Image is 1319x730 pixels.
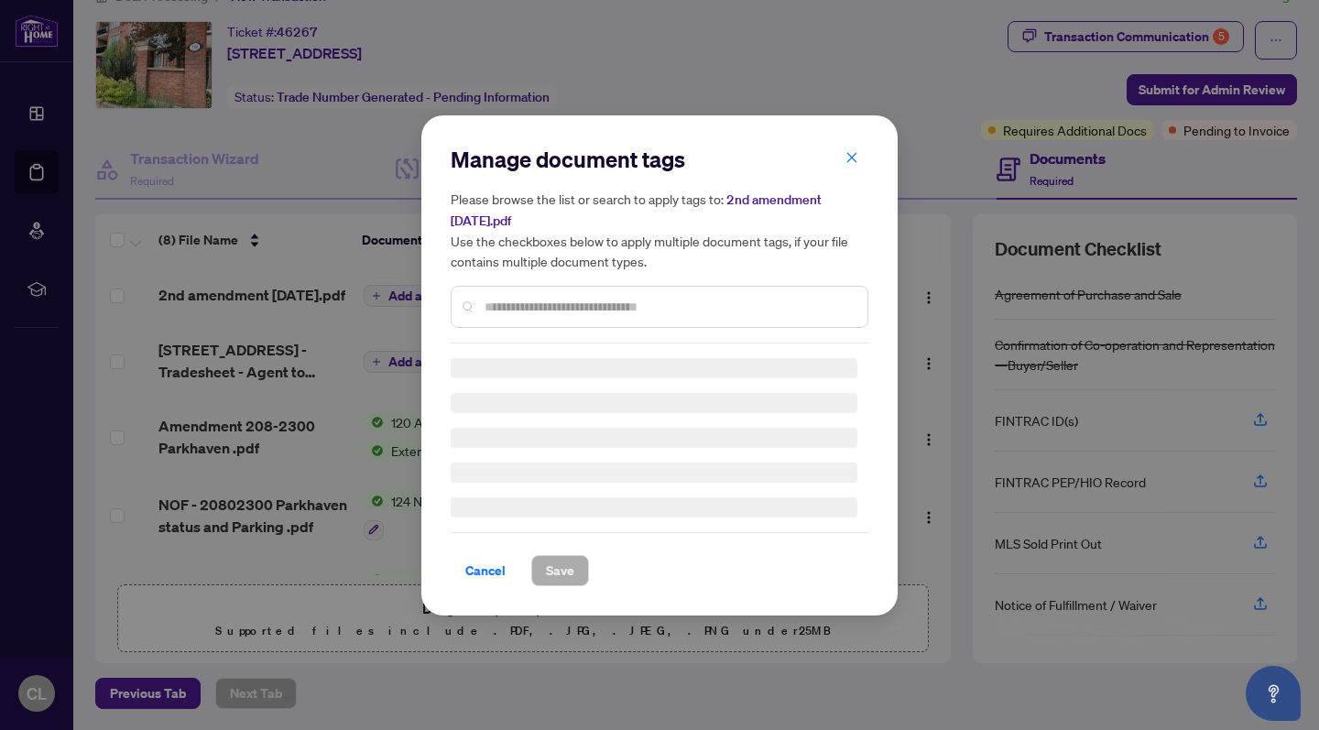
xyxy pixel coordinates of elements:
[451,555,520,586] button: Cancel
[451,191,822,229] span: 2nd amendment [DATE].pdf
[845,151,858,164] span: close
[465,556,506,585] span: Cancel
[531,555,589,586] button: Save
[451,189,868,271] h5: Please browse the list or search to apply tags to: Use the checkboxes below to apply multiple doc...
[1246,666,1301,721] button: Open asap
[451,145,868,174] h2: Manage document tags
